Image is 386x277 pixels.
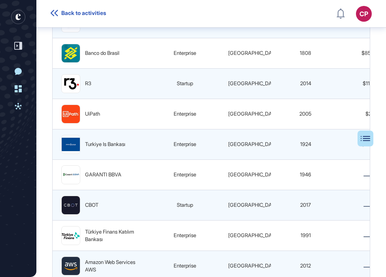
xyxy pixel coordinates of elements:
img: image [62,44,80,62]
div: Turkiye Is Bankası [85,140,125,148]
span: 1991 [301,232,311,238]
span: 1808 [300,50,311,56]
span: enterprise [174,232,196,238]
button: CP [356,6,372,22]
div: Türkiye Finans Katılım Bankası [85,228,142,243]
span: enterprise [174,262,196,269]
span: enterprise [174,50,196,56]
div: R3 [85,80,91,88]
span: 2005 [299,110,312,117]
img: image [62,196,80,214]
span: [GEOGRAPHIC_DATA] [228,262,280,269]
span: [GEOGRAPHIC_DATA] [228,141,280,147]
span: 1924 [300,141,311,147]
span: 2014 [300,80,311,86]
span: [GEOGRAPHIC_DATA] [228,232,280,238]
img: image [62,172,80,178]
span: [GEOGRAPHIC_DATA] [228,202,280,208]
span: enterprise [174,171,196,178]
span: startup [177,202,193,208]
div: Amazon Web Services AWS [85,258,142,274]
img: image [62,138,80,151]
img: image [62,75,80,93]
span: [GEOGRAPHIC_DATA] [228,50,280,56]
span: enterprise [174,110,196,117]
div: GARANTI BBVA [85,171,121,179]
span: $850M [361,50,378,56]
div: CBOT [85,201,98,209]
img: image [62,232,80,239]
span: $2B [365,110,375,117]
span: [GEOGRAPHIC_DATA] [228,80,280,86]
img: image [62,105,80,123]
span: $112M [363,80,377,86]
span: [GEOGRAPHIC_DATA] [228,171,280,178]
span: startup [177,80,193,86]
span: enterprise [174,141,196,147]
span: 2017 [300,202,311,208]
span: Back to activities [61,10,106,16]
span: 1946 [300,171,311,178]
span: [GEOGRAPHIC_DATA] [228,110,280,117]
span: 2012 [300,262,311,269]
div: entrapeer-logo [11,10,25,24]
div: UiPath [85,110,100,118]
img: image [62,257,80,275]
a: Back to activities [51,10,111,17]
div: Banco do Brasil [85,49,119,57]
